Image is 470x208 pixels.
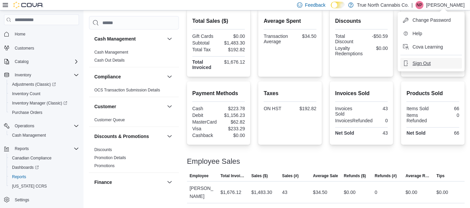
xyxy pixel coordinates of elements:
[1,121,82,131] button: Operations
[15,46,34,51] span: Customers
[412,30,422,37] span: Help
[94,103,164,110] button: Customer
[282,173,298,179] span: Sales (#)
[94,36,164,42] button: Cash Management
[406,113,432,123] div: Items Refunded
[415,1,424,9] div: Noah Pollock
[12,155,52,161] span: Canadian Compliance
[192,119,217,125] div: MasterCard
[192,126,217,131] div: Visa
[94,133,149,140] h3: Discounts & Promotions
[291,33,316,39] div: $34.50
[94,87,160,93] span: OCS Transaction Submission Details
[220,119,245,125] div: $62.82
[264,17,316,25] h2: Average Spent
[335,89,388,97] h2: Invoices Sold
[9,173,79,181] span: Reports
[94,36,136,42] h3: Cash Management
[412,60,431,67] span: Sign Out
[7,163,82,172] a: Dashboards
[12,58,79,66] span: Catalog
[335,118,373,123] div: InvoicesRefunded
[192,106,217,111] div: Cash
[1,144,82,153] button: Reports
[220,113,245,118] div: $1,156.23
[187,182,218,203] div: [PERSON_NAME]
[9,90,43,98] a: Inventory Count
[264,33,289,44] div: Transaction Average
[363,106,388,111] div: 43
[9,80,59,88] a: Adjustments (Classic)
[220,33,245,39] div: $0.00
[94,58,125,63] a: Cash Out Details
[313,188,327,196] div: $34.50
[12,71,79,79] span: Inventory
[251,173,268,179] span: Sales ($)
[94,155,126,160] span: Promotion Details
[434,106,459,111] div: 66
[9,90,79,98] span: Inventory Count
[12,174,26,180] span: Reports
[9,80,79,88] span: Adjustments (Classic)
[9,182,79,190] span: Washington CCRS
[94,179,112,186] h3: Finance
[9,163,41,171] a: Dashboards
[12,30,79,38] span: Home
[400,15,462,25] button: Change Password
[12,196,32,204] a: Settings
[7,89,82,98] button: Inventory Count
[375,173,397,179] span: Refunds (#)
[220,106,245,111] div: $223.78
[12,44,79,52] span: Customers
[400,58,462,69] button: Sign Out
[264,89,316,97] h2: Taxes
[9,163,79,171] span: Dashboards
[12,110,42,115] span: Purchase Orders
[12,82,56,87] span: Adjustments (Classic)
[7,98,82,108] a: Inventory Manager (Classic)
[12,91,40,96] span: Inventory Count
[192,59,211,70] strong: Total Invoiced
[305,2,325,8] span: Feedback
[89,86,179,97] div: Compliance
[9,154,54,162] a: Canadian Compliance
[7,153,82,163] button: Canadian Compliance
[9,173,29,181] a: Reports
[94,73,164,80] button: Compliance
[12,44,37,52] a: Customers
[365,46,388,51] div: $0.00
[291,106,316,111] div: $192.82
[12,58,31,66] button: Catalog
[282,188,287,196] div: 43
[335,106,360,117] div: Invoices Sold
[412,44,443,50] span: Cova Learning
[89,116,179,127] div: Customer
[9,109,79,117] span: Purchase Orders
[12,165,39,170] span: Dashboards
[190,173,209,179] span: Employee
[344,188,356,196] div: $0.00
[12,71,34,79] button: Inventory
[220,40,245,46] div: $1,483.30
[94,103,116,110] h3: Customer
[375,188,377,196] div: 0
[94,118,125,122] a: Customer Queue
[192,133,217,138] div: Cashback
[363,130,388,136] div: 43
[335,17,388,25] h2: Discounts
[89,48,179,67] div: Cash Management
[12,145,31,153] button: Reports
[94,73,121,80] h3: Compliance
[15,72,31,78] span: Inventory
[7,182,82,191] button: [US_STATE] CCRS
[437,173,445,179] span: Tips
[94,163,115,168] span: Promotions
[9,154,79,162] span: Canadian Compliance
[15,146,29,151] span: Reports
[94,50,128,55] span: Cash Management
[220,47,245,52] div: $192.82
[12,196,79,204] span: Settings
[9,99,79,107] span: Inventory Manager (Classic)
[1,70,82,80] button: Inventory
